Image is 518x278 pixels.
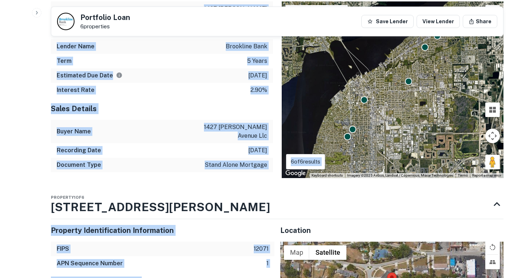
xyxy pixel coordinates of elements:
[51,190,503,219] div: Property1of6[STREET_ADDRESS][PERSON_NAME]
[51,225,274,236] h5: Property Identification Information
[248,71,267,80] p: [DATE]
[51,198,270,216] h3: [STREET_ADDRESS][PERSON_NAME]
[57,127,91,136] h6: Buyer Name
[417,15,460,28] a: View Lender
[202,4,267,22] p: 1427 [PERSON_NAME] avenue llc
[80,14,130,21] h5: Portfolio Loan
[80,23,130,30] p: 6 properties
[482,220,518,255] iframe: Chat Widget
[472,173,501,177] a: Report a map error
[57,57,72,65] h6: Term
[361,15,414,28] button: Save Lender
[284,169,308,178] a: Open this area in Google Maps (opens a new window)
[347,173,453,177] span: Imagery ©2025 Airbus, Landsat / Copernicus, Maxar Technologies
[485,129,500,143] button: Map camera controls
[266,259,269,268] p: 1
[57,71,123,80] h6: Estimated Due Date
[250,86,267,94] p: 2.90%
[57,86,95,94] h6: Interest Rate
[284,245,309,260] button: Show street map
[485,155,500,169] button: Drag Pegman onto the map to open Street View
[284,169,308,178] img: Google
[57,42,95,51] h6: Lender Name
[51,103,273,114] h5: Sales Details
[202,123,267,140] p: 1427 [PERSON_NAME] avenue llc
[485,255,500,269] button: Tilt map
[285,5,311,20] button: Show street map
[57,146,101,155] h6: Recording Date
[485,5,500,20] button: Toggle fullscreen view
[311,5,348,20] button: Show satellite imagery
[312,173,343,178] button: Keyboard shortcuts
[248,146,267,155] p: [DATE]
[51,195,84,200] span: Property 1 of 6
[291,157,320,166] p: 6 of 6 results
[254,245,269,253] p: 12071
[458,173,468,177] a: Terms (opens in new tab)
[226,42,267,51] p: brookline bank
[57,245,69,253] h6: FIPS
[485,102,500,117] button: Tilt map
[205,161,267,169] p: stand alone mortgage
[57,161,101,169] h6: Document Type
[280,225,504,236] h5: Location
[247,57,267,65] p: 5 years
[463,15,497,28] button: Share
[57,259,123,268] h6: APN Sequence Number
[309,245,346,260] button: Show satellite imagery
[116,72,123,78] svg: Estimate is based on a standard schedule for this type of loan.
